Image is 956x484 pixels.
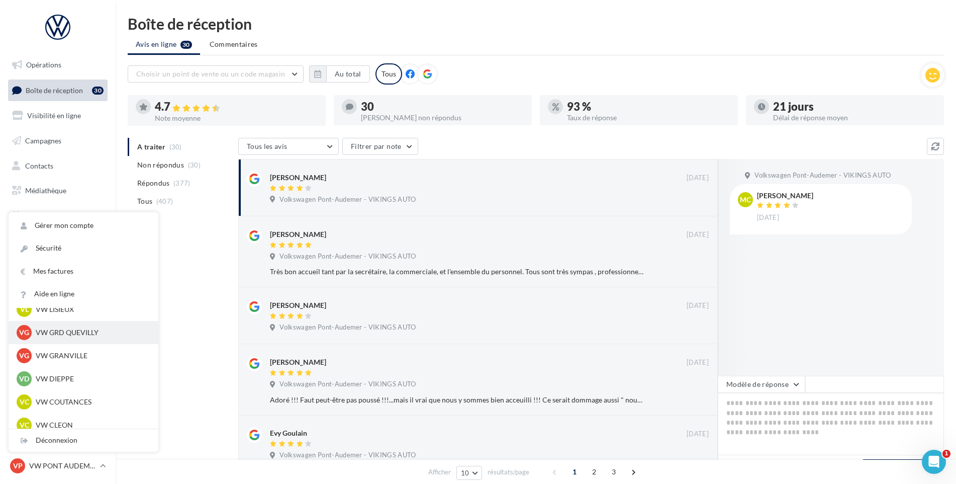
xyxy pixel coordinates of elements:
[36,374,146,384] p: VW DIEPPE
[9,429,158,452] div: Déconnexion
[361,101,524,112] div: 30
[270,357,326,367] div: [PERSON_NAME]
[6,230,110,260] a: PLV et print personnalisable
[586,464,602,480] span: 2
[270,300,326,310] div: [PERSON_NAME]
[36,397,146,407] p: VW COUTANCES
[26,60,61,69] span: Opérations
[461,469,469,477] span: 10
[25,161,53,170] span: Contacts
[9,260,158,283] a: Mes factures
[173,179,190,187] span: (377)
[25,136,61,145] span: Campagnes
[210,39,258,49] span: Commentaires
[6,105,110,126] a: Visibilité en ligne
[20,397,29,407] span: VC
[155,101,318,113] div: 4.7
[342,138,418,155] button: Filtrer par note
[687,174,709,183] span: [DATE]
[488,467,529,477] span: résultats/page
[92,87,104,95] div: 30
[326,65,370,83] button: Au total
[156,197,173,205] span: (407)
[36,351,146,361] p: VW GRANVILLE
[20,304,29,314] span: VL
[270,173,326,183] div: [PERSON_NAME]
[279,323,416,332] span: Volkswagen Pont-Audemer - VIKINGS AUTO
[238,138,339,155] button: Tous les avis
[361,114,524,121] div: [PERSON_NAME] non répondus
[128,65,304,83] button: Choisir un point de vente ou un code magasin
[6,180,110,201] a: Médiathèque
[279,451,416,460] span: Volkswagen Pont-Audemer - VIKINGS AUTO
[9,237,158,260] a: Sécurité
[428,467,451,477] span: Afficher
[270,395,643,405] div: Adoré !!! Faut peut-être pas poussé !!!...mais il vrai que nous y sommes bien acceuilli !!! Ce se...
[270,428,307,438] div: Evy Goulain
[566,464,583,480] span: 1
[606,464,622,480] span: 3
[137,160,184,170] span: Non répondus
[567,101,730,112] div: 93 %
[718,376,805,393] button: Modèle de réponse
[740,195,751,205] span: MC
[270,229,326,239] div: [PERSON_NAME]
[279,252,416,261] span: Volkswagen Pont-Audemer - VIKINGS AUTO
[6,130,110,151] a: Campagnes
[188,161,201,169] span: (30)
[8,456,108,475] a: VP VW PONT AUDEMER
[687,358,709,367] span: [DATE]
[270,267,643,277] div: Très bon accueil tant par la secrétaire, la commerciale, et l'ensemble du personnel. Tous sont tr...
[137,178,170,188] span: Répondus
[9,283,158,305] a: Aide en ligne
[773,114,936,121] div: Délai de réponse moyen
[36,420,146,430] p: VW CLEON
[279,195,416,204] span: Volkswagen Pont-Audemer - VIKINGS AUTO
[687,430,709,439] span: [DATE]
[25,186,66,195] span: Médiathèque
[922,450,946,474] iframe: Intercom live chat
[567,114,730,121] div: Taux de réponse
[9,214,158,237] a: Gérer mon compte
[29,461,96,471] p: VW PONT AUDEMER
[6,155,110,177] a: Contacts
[456,466,482,480] button: 10
[757,213,779,222] span: [DATE]
[773,101,936,112] div: 21 jours
[687,301,709,310] span: [DATE]
[19,328,29,338] span: VG
[279,380,416,389] span: Volkswagen Pont-Audemer - VIKINGS AUTO
[36,328,146,338] p: VW GRD QUEVILLY
[6,54,110,75] a: Opérations
[309,65,370,83] button: Au total
[136,69,285,78] span: Choisir un point de vente ou un code magasin
[27,111,81,120] span: Visibilité en ligne
[36,304,146,314] p: VW LISIEUX
[247,142,288,150] span: Tous les avis
[155,115,318,122] div: Note moyenne
[26,86,83,94] span: Boîte de réception
[19,374,29,384] span: VD
[687,230,709,239] span: [DATE]
[6,79,110,101] a: Boîte de réception30
[25,211,59,220] span: Calendrier
[375,63,402,85] div: Tous
[19,351,29,361] span: VG
[13,461,23,471] span: VP
[754,171,891,180] span: Volkswagen Pont-Audemer - VIKINGS AUTO
[128,16,944,31] div: Boîte de réception
[6,205,110,226] a: Calendrier
[6,264,110,293] a: Campagnes DataOnDemand
[942,450,950,458] span: 1
[757,192,813,199] div: [PERSON_NAME]
[20,420,29,430] span: VC
[137,196,152,206] span: Tous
